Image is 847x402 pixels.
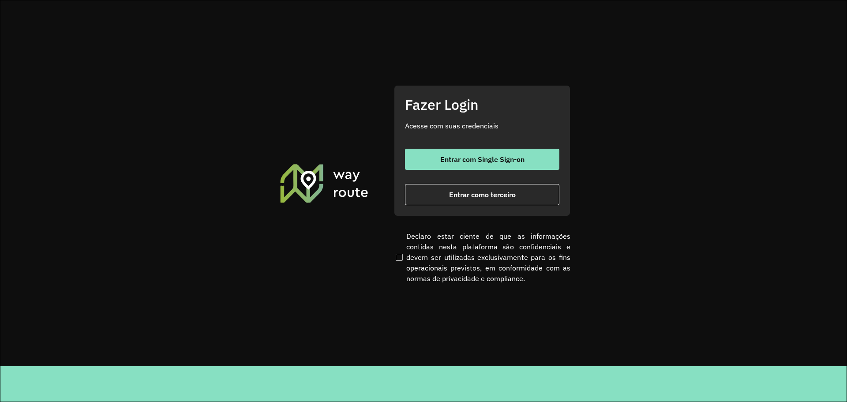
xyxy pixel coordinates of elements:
h2: Fazer Login [405,96,559,113]
label: Declaro estar ciente de que as informações contidas nesta plataforma são confidenciais e devem se... [394,231,570,284]
img: Roteirizador AmbevTech [279,163,370,203]
button: button [405,149,559,170]
span: Entrar com Single Sign-on [440,156,525,163]
button: button [405,184,559,205]
span: Entrar como terceiro [449,191,516,198]
p: Acesse com suas credenciais [405,120,559,131]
